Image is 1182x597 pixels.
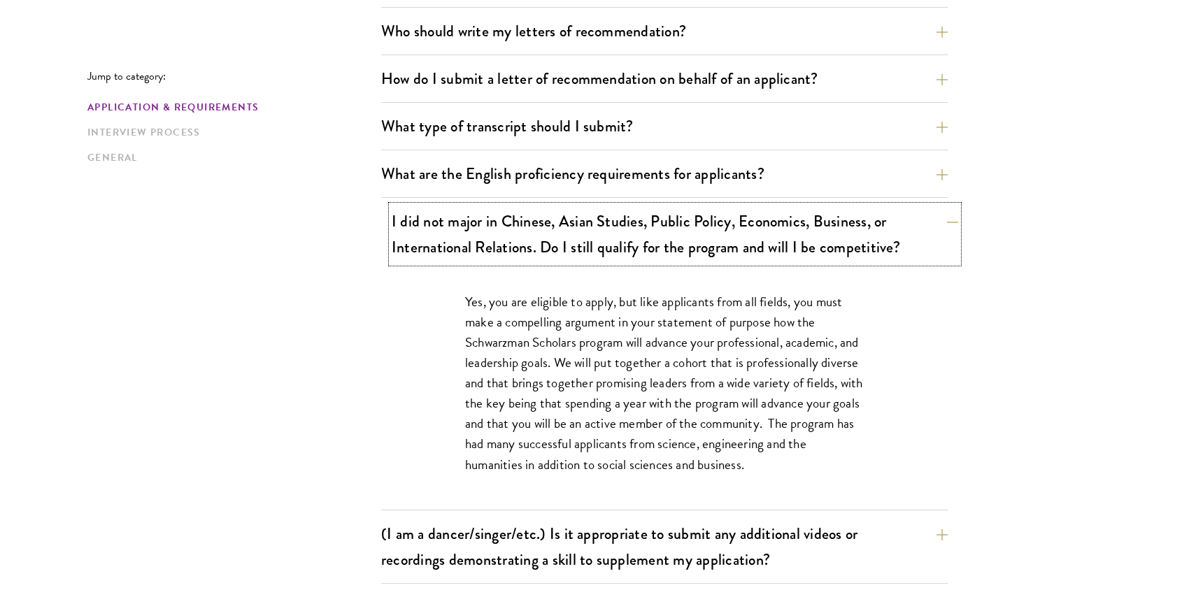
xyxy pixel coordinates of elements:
button: What are the English proficiency requirements for applicants? [381,158,948,189]
p: Jump to category: [87,70,381,82]
button: I did not major in Chinese, Asian Studies, Public Policy, Economics, Business, or International R... [392,206,958,263]
button: What type of transcript should I submit? [381,110,948,142]
button: (I am a dancer/singer/etc.) Is it appropriate to submit any additional videos or recordings demon... [381,518,948,575]
a: Application & Requirements [87,100,373,115]
button: How do I submit a letter of recommendation on behalf of an applicant? [381,63,948,94]
button: Who should write my letters of recommendation? [381,15,948,47]
a: General [87,150,373,165]
p: Yes, you are eligible to apply, but like applicants from all fields, you must make a compelling a... [465,292,864,475]
a: Interview Process [87,125,373,140]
